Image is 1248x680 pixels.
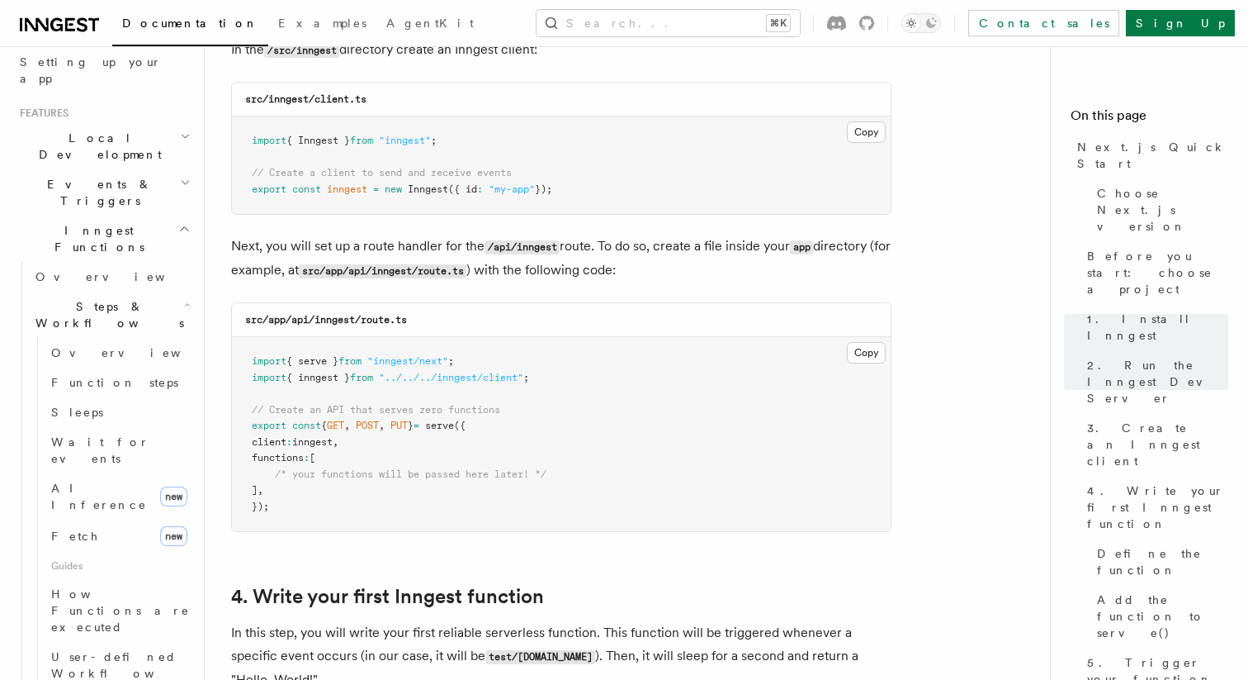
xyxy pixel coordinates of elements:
a: Function steps [45,368,194,397]
span: How Functions are executed [51,587,190,634]
span: // Create an API that serves zero functions [252,404,500,416]
span: Steps & Workflows [29,298,184,331]
button: Copy [847,342,886,364]
span: POST [356,420,379,431]
span: AI Inference [51,482,147,511]
a: 3. Create an Inngest client [1080,413,1228,476]
span: 1. Install Inngest [1087,311,1228,344]
span: User-defined Workflows [51,650,200,680]
span: "my-app" [489,183,535,195]
span: import [252,355,286,367]
button: Copy [847,121,886,143]
a: Overview [45,338,194,368]
span: Next.js Quick Start [1077,139,1228,172]
a: Wait for events [45,427,194,473]
a: Sleeps [45,397,194,427]
span: const [292,183,321,195]
a: 4. Write your first Inngest function [231,585,544,608]
span: Sleeps [51,406,103,419]
span: AgentKit [386,17,474,30]
span: PUT [390,420,408,431]
span: from [350,372,373,383]
span: Choose Next.js version [1097,185,1228,235]
span: } [408,420,414,431]
span: ({ [454,420,466,431]
span: new [385,183,402,195]
span: , [333,436,338,448]
a: Before you start: choose a project [1080,241,1228,304]
span: { [321,420,327,431]
span: Features [13,107,69,120]
a: AgentKit [376,5,484,45]
span: Define the function [1097,545,1228,578]
span: Before you start: choose a project [1087,248,1228,297]
span: Overview [51,346,221,359]
h4: On this page [1071,106,1228,132]
span: Examples [278,17,366,30]
span: = [373,183,379,195]
button: Local Development [13,123,194,169]
button: Toggle dark mode [901,13,941,33]
span: import [252,372,286,383]
span: : [304,452,310,464]
span: 2. Run the Inngest Dev Server [1087,357,1228,407]
span: , [258,484,263,496]
a: Sign Up [1126,10,1235,36]
span: serve [425,420,454,431]
code: /src/inngest [264,44,339,58]
span: Inngest [408,183,448,195]
span: // Create a client to send and receive events [252,167,512,178]
span: functions [252,452,304,464]
span: : [477,183,483,195]
button: Inngest Functions [13,216,194,262]
a: Documentation [112,5,268,46]
a: Fetchnew [45,520,194,553]
span: Setting up your app [20,55,162,85]
span: ] [252,484,258,496]
a: 1. Install Inngest [1080,304,1228,350]
span: Events & Triggers [13,176,180,209]
code: test/[DOMAIN_NAME] [485,650,595,664]
code: src/app/api/inngest/route.ts [245,314,407,326]
span: = [414,420,419,431]
a: Contact sales [968,10,1119,36]
a: Choose Next.js version [1090,178,1228,241]
span: : [286,436,292,448]
span: "../../../inngest/client" [379,372,523,383]
a: Setting up your app [13,47,194,93]
span: Documentation [122,17,258,30]
span: inngest [327,183,367,195]
code: src/app/api/inngest/route.ts [299,264,466,278]
span: ; [431,135,437,146]
span: new [160,487,187,506]
span: Overview [35,270,206,283]
span: Guides [45,553,194,579]
span: 3. Create an Inngest client [1087,420,1228,469]
span: , [379,420,385,431]
span: }); [252,501,269,512]
span: }); [535,183,552,195]
span: 4. Write your first Inngest function [1087,483,1228,532]
span: ; [523,372,529,383]
span: Function steps [51,376,178,389]
span: import [252,135,286,146]
span: { inngest } [286,372,350,383]
a: Define the function [1090,539,1228,585]
span: inngest [292,436,333,448]
p: In the directory create an Inngest client: [231,38,891,62]
button: Search...⌘K [537,10,800,36]
span: Add the function to serve() [1097,592,1228,641]
span: /* your functions will be passed here later! */ [275,468,546,480]
span: GET [327,420,344,431]
span: export [252,420,286,431]
span: const [292,420,321,431]
span: from [338,355,362,367]
a: Add the function to serve() [1090,585,1228,648]
button: Steps & Workflows [29,292,194,338]
span: new [160,526,187,546]
span: from [350,135,373,146]
span: export [252,183,286,195]
span: "inngest" [379,135,431,146]
button: Events & Triggers [13,169,194,216]
a: How Functions are executed [45,579,194,642]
